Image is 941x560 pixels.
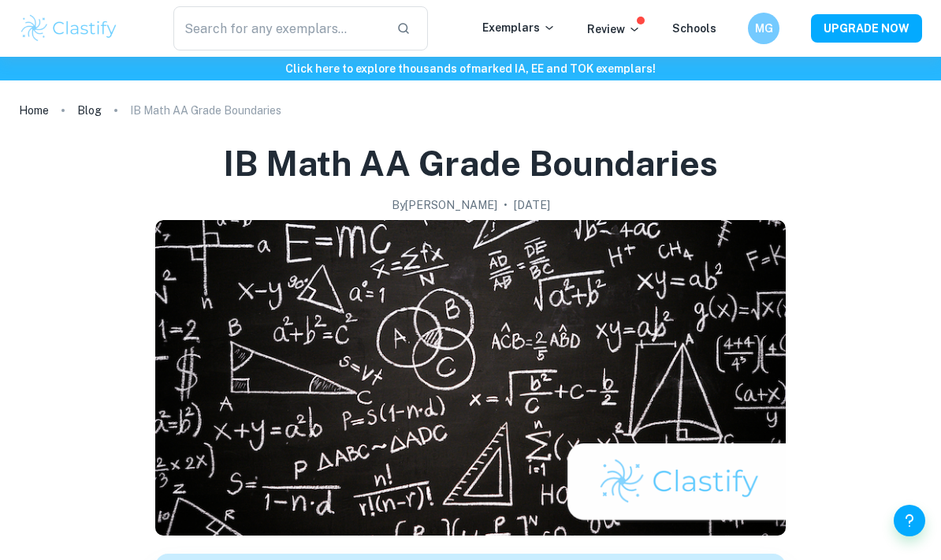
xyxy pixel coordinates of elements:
p: Review [587,21,641,38]
button: Help and Feedback [894,505,925,536]
button: MG [748,13,779,44]
button: UPGRADE NOW [811,14,922,43]
p: IB Math AA Grade Boundaries [130,102,281,119]
h2: By [PERSON_NAME] [392,196,497,214]
h2: [DATE] [514,196,550,214]
img: Clastify logo [19,13,119,44]
a: Blog [77,99,102,121]
h1: IB Math AA Grade Boundaries [223,140,718,187]
p: Exemplars [482,19,556,36]
h6: Click here to explore thousands of marked IA, EE and TOK exemplars ! [3,60,938,77]
h6: MG [755,20,773,37]
a: Home [19,99,49,121]
img: IB Math AA Grade Boundaries cover image [155,220,786,536]
a: Schools [672,22,716,35]
p: • [504,196,508,214]
input: Search for any exemplars... [173,6,384,50]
